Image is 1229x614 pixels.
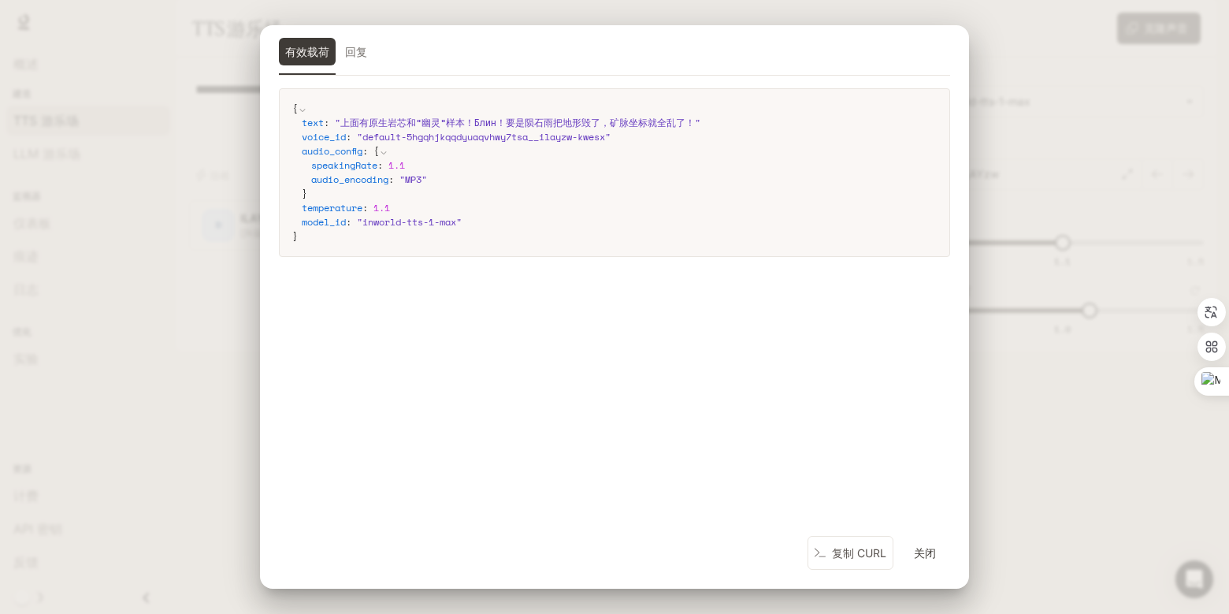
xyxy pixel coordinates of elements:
[292,102,298,115] span: {
[302,215,937,229] div: :
[373,201,390,214] span: 1.1
[399,173,427,186] span: " MP3 "
[311,158,377,172] span: speakingRate
[388,158,405,172] span: 1.1
[302,187,307,200] span: }
[302,144,362,158] span: audio_config
[311,173,937,187] div: :
[292,229,298,243] span: }
[373,144,379,158] span: {
[285,45,329,58] font: 有效载荷
[302,144,937,201] div: :
[345,45,367,58] font: 回复
[900,537,950,568] button: 关闭
[832,546,886,560] font: 复制 CURL
[302,215,346,229] span: model_id
[335,116,700,129] span: " 上面有原生岩芯和“幽灵”样本！Блин！要是陨石雨把地形毁了，矿脉坐标就全乱了！ "
[302,201,362,214] span: temperature
[311,173,388,186] span: audio_encoding
[357,215,462,229] span: " inworld-tts-1-max "
[302,201,937,215] div: :
[914,545,936,559] font: 关闭
[302,130,937,144] div: :
[302,116,937,130] div: :
[302,130,346,143] span: voice_id
[302,116,324,129] span: text
[808,536,893,570] button: 复制 CURL
[357,130,611,143] span: " default-5hgqhjkqqdyuaqvhwy7tsa__ilayzw-kwesx "
[311,158,937,173] div: :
